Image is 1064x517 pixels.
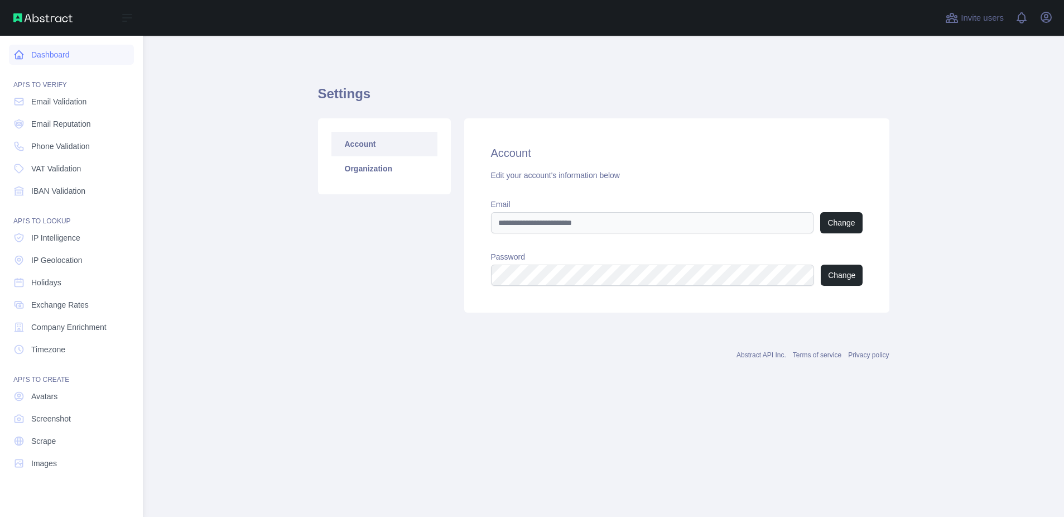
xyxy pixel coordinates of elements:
[491,251,863,262] label: Password
[9,431,134,451] a: Scrape
[31,322,107,333] span: Company Enrichment
[318,85,889,112] h1: Settings
[9,339,134,360] a: Timezone
[820,212,862,233] button: Change
[331,132,437,156] a: Account
[848,351,889,359] a: Privacy policy
[9,159,134,179] a: VAT Validation
[793,351,841,359] a: Terms of service
[31,391,57,402] span: Avatars
[31,118,91,130] span: Email Reputation
[736,351,786,359] a: Abstract API Inc.
[491,170,863,181] div: Edit your account's information below
[31,185,85,197] span: IBAN Validation
[31,413,71,424] span: Screenshot
[9,250,134,270] a: IP Geolocation
[31,232,80,243] span: IP Intelligence
[9,67,134,89] div: API'S TO VERIFY
[31,458,57,469] span: Images
[331,156,437,181] a: Organization
[9,362,134,384] div: API'S TO CREATE
[9,228,134,248] a: IP Intelligence
[943,9,1006,27] button: Invite users
[31,96,86,107] span: Email Validation
[31,141,90,152] span: Phone Validation
[491,145,863,161] h2: Account
[31,344,65,355] span: Timezone
[31,435,56,447] span: Scrape
[9,181,134,201] a: IBAN Validation
[491,199,863,210] label: Email
[961,12,1004,25] span: Invite users
[9,203,134,226] div: API'S TO LOOKUP
[9,386,134,406] a: Avatars
[9,92,134,112] a: Email Validation
[31,277,61,288] span: Holidays
[9,272,134,293] a: Holidays
[9,114,134,134] a: Email Reputation
[9,136,134,156] a: Phone Validation
[31,255,83,266] span: IP Geolocation
[31,163,81,174] span: VAT Validation
[821,265,863,286] button: Change
[9,453,134,473] a: Images
[13,13,73,22] img: Abstract API
[9,295,134,315] a: Exchange Rates
[31,299,89,310] span: Exchange Rates
[9,45,134,65] a: Dashboard
[9,409,134,429] a: Screenshot
[9,317,134,337] a: Company Enrichment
